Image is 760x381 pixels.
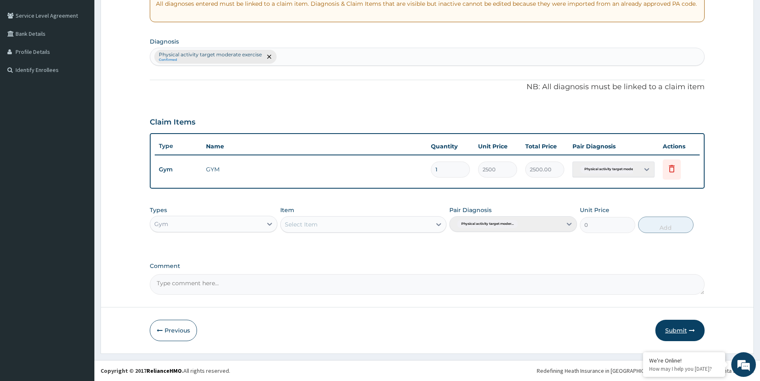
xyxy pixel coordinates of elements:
h3: Claim Items [150,118,195,127]
span: We're online! [48,104,113,187]
div: Redefining Heath Insurance in [GEOGRAPHIC_DATA] using Telemedicine and Data Science! [537,367,754,375]
label: Diagnosis [150,37,179,46]
th: Type [155,139,202,154]
th: Unit Price [474,138,521,155]
th: Pair Diagnosis [568,138,659,155]
label: Pair Diagnosis [449,206,492,214]
label: Comment [150,263,705,270]
button: Add [638,217,694,233]
p: How may I help you today? [649,365,719,372]
label: Types [150,207,167,214]
div: Gym [154,220,168,228]
label: Unit Price [580,206,609,214]
textarea: Type your message and hit 'Enter' [4,224,156,253]
div: Minimize live chat window [135,4,154,24]
button: Previous [150,320,197,341]
div: Select Item [285,220,318,229]
div: We're Online! [649,357,719,364]
p: NB: All diagnosis must be linked to a claim item [150,82,705,92]
strong: Copyright © 2017 . [101,367,183,374]
th: Total Price [521,138,568,155]
a: RelianceHMO [147,367,182,374]
footer: All rights reserved. [94,360,760,381]
th: Name [202,138,427,155]
td: GYM [202,161,427,178]
img: d_794563401_company_1708531726252_794563401 [15,41,33,62]
label: Item [280,206,294,214]
td: Gym [155,162,202,177]
th: Actions [659,138,700,155]
button: Submit [655,320,705,341]
div: Chat with us now [43,46,138,57]
th: Quantity [427,138,474,155]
